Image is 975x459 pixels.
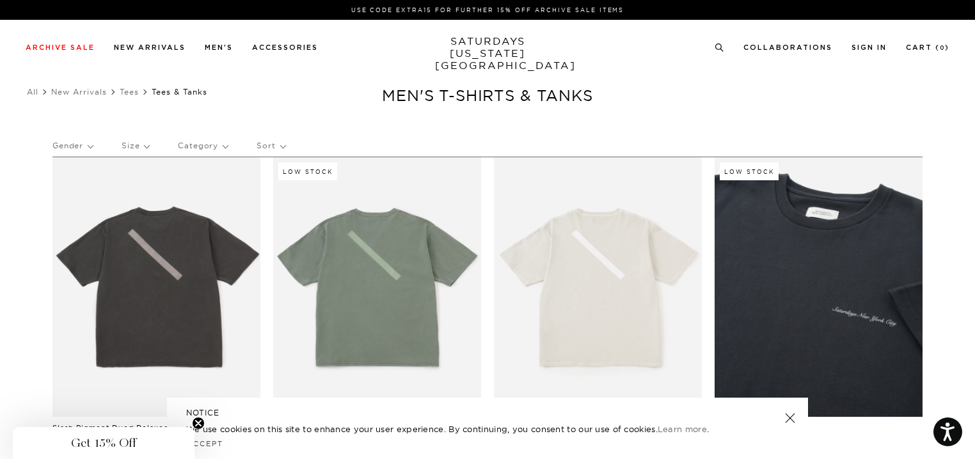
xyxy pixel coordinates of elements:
a: Slash Pigment Dyed Relaxed SS Tee [52,423,199,432]
a: Cart (0) [906,44,949,51]
a: Learn more [658,424,707,434]
p: Size [122,131,149,160]
a: Accept [186,439,223,448]
div: Get 15% OffClose teaser [13,427,194,459]
small: 0 [940,45,945,51]
button: Close teaser [192,417,205,430]
a: All [27,87,38,97]
a: Tees [120,87,139,97]
p: Gender [52,131,93,160]
p: Category [178,131,228,160]
p: Use Code EXTRA15 for Further 15% Off Archive Sale Items [31,5,944,15]
a: Men's [205,44,233,51]
a: SATURDAYS[US_STATE][GEOGRAPHIC_DATA] [435,35,541,72]
a: Archive Sale [26,44,95,51]
p: We use cookies on this site to enhance your user experience. By continuing, you consent to our us... [186,423,743,435]
a: New Arrivals [114,44,186,51]
a: Sign In [852,44,887,51]
h5: NOTICE [186,407,789,419]
a: Accessories [252,44,318,51]
a: Collaborations [743,44,832,51]
span: Tees & Tanks [152,87,207,97]
div: Low Stock [720,162,779,180]
div: Low Stock [278,162,337,180]
span: Get 15% Off [71,435,136,451]
p: Sort [257,131,285,160]
a: New Arrivals [51,87,107,97]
